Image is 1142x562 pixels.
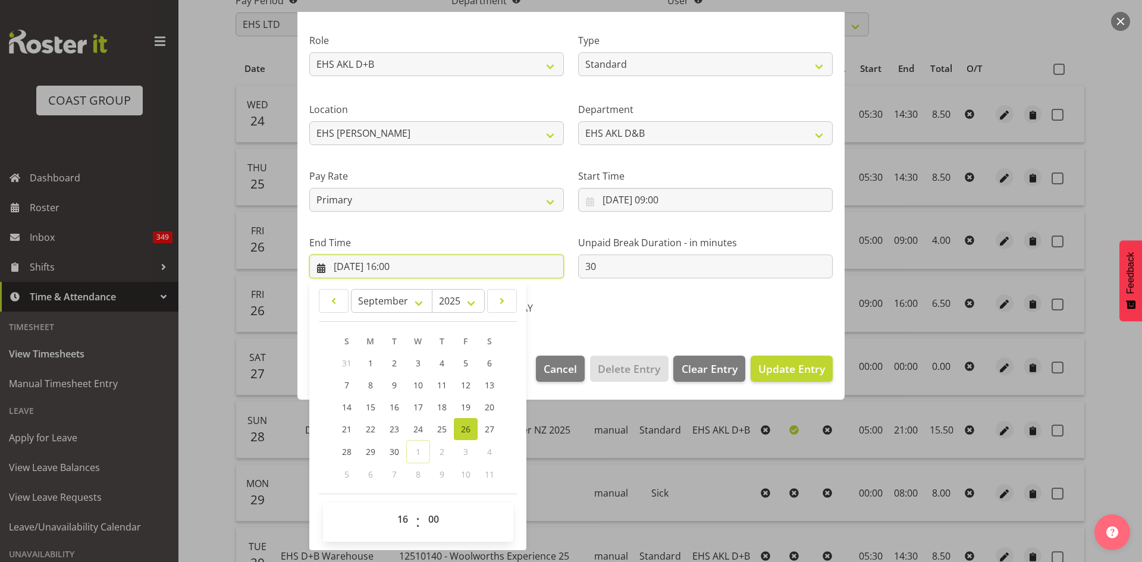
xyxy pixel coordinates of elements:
[309,102,564,117] label: Location
[544,361,577,376] span: Cancel
[342,446,352,457] span: 28
[454,352,478,374] a: 5
[366,446,375,457] span: 29
[392,469,397,480] span: 7
[478,352,501,374] a: 6
[485,423,494,435] span: 27
[392,357,397,369] span: 2
[359,352,382,374] a: 1
[437,379,447,391] span: 11
[487,335,492,347] span: S
[344,469,349,480] span: 5
[390,446,399,457] span: 30
[673,356,745,382] button: Clear Entry
[440,357,444,369] span: 4
[390,401,399,413] span: 16
[359,396,382,418] a: 15
[440,335,444,347] span: T
[430,352,454,374] a: 4
[390,423,399,435] span: 23
[1106,526,1118,538] img: help-xxl-2.png
[368,469,373,480] span: 6
[682,361,738,376] span: Clear Entry
[382,374,406,396] a: 9
[416,357,421,369] span: 3
[485,469,494,480] span: 11
[461,379,470,391] span: 12
[454,374,478,396] a: 12
[406,396,430,418] a: 17
[382,396,406,418] a: 16
[437,401,447,413] span: 18
[342,357,352,369] span: 31
[309,236,564,250] label: End Time
[359,374,382,396] a: 8
[406,418,430,440] a: 24
[406,374,430,396] a: 10
[463,357,468,369] span: 5
[758,362,825,376] span: Update Entry
[485,401,494,413] span: 20
[430,374,454,396] a: 11
[578,236,833,250] label: Unpaid Break Duration - in minutes
[392,335,397,347] span: T
[382,440,406,463] a: 30
[366,401,375,413] span: 15
[578,169,833,183] label: Start Time
[413,379,423,391] span: 10
[309,33,564,48] label: Role
[478,418,501,440] a: 27
[368,357,373,369] span: 1
[309,255,564,278] input: Click to select...
[578,188,833,212] input: Click to select...
[335,396,359,418] a: 14
[342,423,352,435] span: 21
[382,352,406,374] a: 2
[366,423,375,435] span: 22
[382,418,406,440] a: 23
[344,335,349,347] span: S
[309,169,564,183] label: Pay Rate
[440,446,444,457] span: 2
[437,423,447,435] span: 25
[751,356,833,382] button: Update Entry
[413,401,423,413] span: 17
[344,379,349,391] span: 7
[485,379,494,391] span: 13
[578,102,833,117] label: Department
[416,507,420,537] span: :
[454,418,478,440] a: 26
[578,33,833,48] label: Type
[359,418,382,440] a: 22
[461,423,470,435] span: 26
[335,418,359,440] a: 21
[463,446,468,457] span: 3
[487,446,492,457] span: 4
[1125,252,1136,294] span: Feedback
[461,469,470,480] span: 10
[366,335,374,347] span: M
[536,356,585,382] button: Cancel
[598,361,660,376] span: Delete Entry
[461,401,470,413] span: 19
[454,396,478,418] a: 19
[342,401,352,413] span: 14
[414,335,422,347] span: W
[487,357,492,369] span: 6
[416,446,421,457] span: 1
[440,469,444,480] span: 9
[416,469,421,480] span: 8
[335,374,359,396] a: 7
[406,352,430,374] a: 3
[478,396,501,418] a: 20
[578,255,833,278] input: Unpaid Break Duration
[413,423,423,435] span: 24
[590,356,668,382] button: Delete Entry
[359,440,382,463] a: 29
[430,396,454,418] a: 18
[478,374,501,396] a: 13
[463,335,468,347] span: F
[392,379,397,391] span: 9
[430,418,454,440] a: 25
[1119,240,1142,321] button: Feedback - Show survey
